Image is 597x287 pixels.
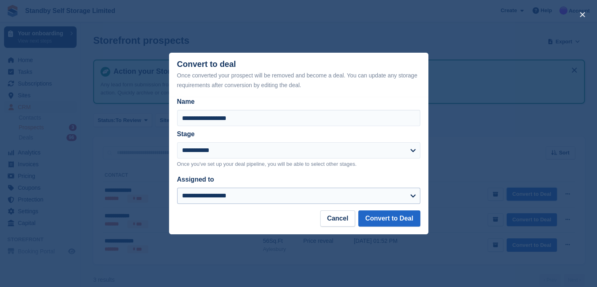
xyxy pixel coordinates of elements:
label: Stage [177,131,195,137]
p: Once you've set up your deal pipeline, you will be able to select other stages. [177,160,420,168]
label: Assigned to [177,176,214,183]
div: Convert to deal [177,60,420,90]
div: Once converted your prospect will be removed and become a deal. You can update any storage requir... [177,71,420,90]
button: close [576,8,589,21]
button: Convert to Deal [358,210,420,227]
button: Cancel [320,210,355,227]
label: Name [177,97,420,107]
